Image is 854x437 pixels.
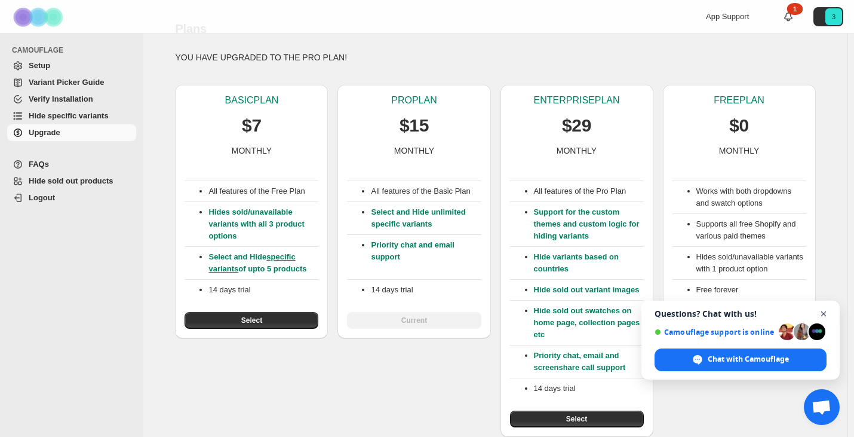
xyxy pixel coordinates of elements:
[696,218,806,242] li: Supports all free Shopify and various paid themes
[696,185,806,209] li: Works with both dropdowns and swatch options
[729,114,749,137] p: $0
[29,61,50,70] span: Setup
[708,354,789,365] span: Chat with Camouflage
[394,145,434,157] p: MONTHLY
[7,124,136,141] a: Upgrade
[241,316,262,325] span: Select
[719,145,759,157] p: MONTHLY
[12,45,137,55] span: CAMOUFLAGE
[175,51,815,63] p: YOU HAVE UPGRADED TO THE PRO PLAN!
[534,305,644,341] p: Hide sold out swatches on home page, collection pages etc
[714,94,764,106] p: FREE PLAN
[7,173,136,190] a: Hide sold out products
[825,8,842,25] span: Avatar with initials 3
[29,160,49,169] span: FAQs
[208,284,318,296] p: 14 days trial
[813,7,843,26] button: Avatar with initials 3
[7,57,136,74] a: Setup
[225,94,279,106] p: BASIC PLAN
[371,206,481,230] p: Select and Hide unlimited specific variants
[7,91,136,108] a: Verify Installation
[29,176,113,185] span: Hide sold out products
[208,206,318,242] p: Hides sold/unavailable variants with all 3 product options
[7,190,136,206] a: Logout
[696,251,806,275] li: Hides sold/unavailable variants with 1 product option
[534,185,644,197] p: All features of the Pro Plan
[566,414,587,424] span: Select
[534,284,644,296] p: Hide sold out variant images
[29,193,55,202] span: Logout
[10,1,69,33] img: Camouflage
[655,328,775,337] span: Camouflage support is online
[400,114,429,137] p: $15
[371,284,481,296] p: 14 days trial
[787,3,803,15] div: 1
[534,383,644,395] p: 14 days trial
[534,350,644,374] p: Priority chat, email and screenshare call support
[371,239,481,275] p: Priority chat and email support
[185,312,318,329] button: Select
[832,13,835,20] text: 3
[782,11,794,23] a: 1
[655,349,827,371] div: Chat with Camouflage
[7,156,136,173] a: FAQs
[391,94,437,106] p: PRO PLAN
[242,114,262,137] p: $7
[696,284,806,296] li: Free forever
[534,206,644,242] p: Support for the custom themes and custom logic for hiding variants
[7,74,136,91] a: Variant Picker Guide
[29,128,60,137] span: Upgrade
[533,94,619,106] p: ENTERPRISE PLAN
[804,389,840,425] div: Open chat
[510,411,644,427] button: Select
[29,78,104,87] span: Variant Picker Guide
[371,185,481,197] p: All features of the Basic Plan
[232,145,272,157] p: MONTHLY
[655,309,827,319] span: Questions? Chat with us!
[534,251,644,275] p: Hide variants based on countries
[208,251,318,275] p: Select and Hide of upto 5 products
[816,307,831,322] span: Close chat
[29,111,109,120] span: Hide specific variants
[29,94,93,103] span: Verify Installation
[7,108,136,124] a: Hide specific variants
[208,185,318,197] p: All features of the Free Plan
[562,114,591,137] p: $29
[706,12,749,21] span: App Support
[557,145,597,157] p: MONTHLY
